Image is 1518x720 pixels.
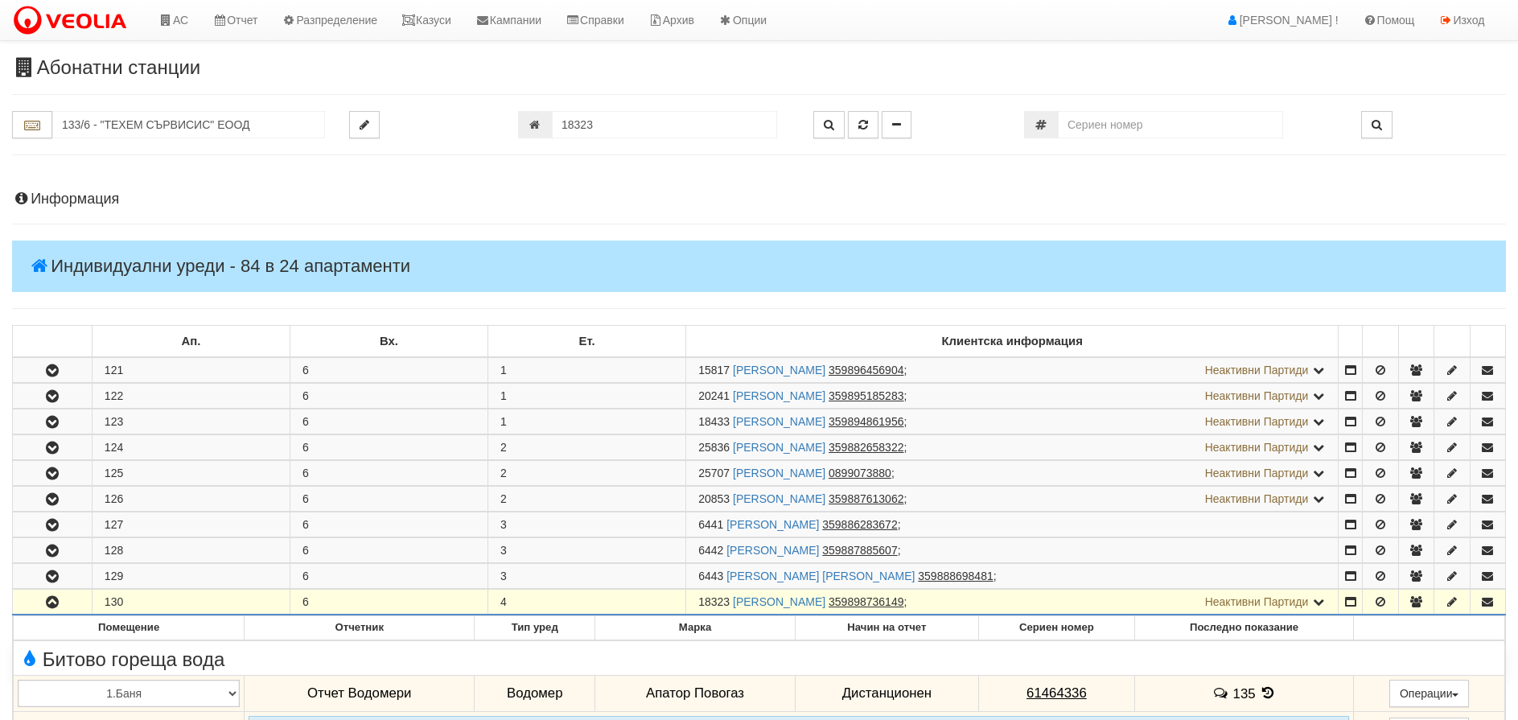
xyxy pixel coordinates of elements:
[686,538,1339,563] td: ;
[1205,364,1309,376] span: Неактивни Партиди
[1398,326,1434,358] td: : No sort applied, sorting is disabled
[500,389,507,402] span: 1
[1026,685,1087,701] tcxspan: Call 61464336 via 3CX
[1205,492,1309,505] span: Неактивни Партиди
[733,492,825,505] a: [PERSON_NAME]
[12,241,1506,292] h4: Индивидуални уреди - 84 в 24 апартаменти
[92,538,290,563] td: 128
[475,675,595,712] td: Водомер
[92,487,290,512] td: 126
[698,364,730,376] span: Партида №
[1233,685,1256,701] span: 135
[500,518,507,531] span: 3
[500,492,507,505] span: 2
[829,492,903,505] tcxspan: Call 359887613062 via 3CX
[698,467,730,479] span: Партида №
[290,564,487,589] td: 6
[686,409,1339,434] td: ;
[1134,616,1354,640] th: Последно показание
[795,616,978,640] th: Начин на отчет
[829,467,891,479] tcxspan: Call 0899073880 via 3CX
[686,357,1339,383] td: ;
[1058,111,1283,138] input: Сериен номер
[595,616,795,640] th: Марка
[500,595,507,608] span: 4
[290,409,487,434] td: 6
[290,590,487,615] td: 6
[686,461,1339,486] td: ;
[92,461,290,486] td: 125
[795,675,978,712] td: Дистанционен
[595,675,795,712] td: Апатор Повогаз
[686,564,1339,589] td: ;
[1205,595,1309,608] span: Неактивни Партиди
[726,518,819,531] a: [PERSON_NAME]
[290,326,487,358] td: Вх.: No sort applied, sorting is disabled
[726,570,915,582] a: [PERSON_NAME] [PERSON_NAME]
[92,512,290,537] td: 127
[500,570,507,582] span: 3
[181,335,200,348] b: Ап.
[307,685,411,701] span: Отчет Водомери
[14,616,245,640] th: Помещение
[500,415,507,428] span: 1
[822,518,897,531] tcxspan: Call 359886283672 via 3CX
[92,357,290,383] td: 121
[733,595,825,608] a: [PERSON_NAME]
[18,649,224,670] span: Битово гореща вода
[1434,326,1470,358] td: : No sort applied, sorting is disabled
[942,335,1083,348] b: Клиентска информация
[698,595,730,608] span: Партида №
[12,57,1506,78] h3: Абонатни станции
[1205,441,1309,454] span: Неактивни Партиди
[290,435,487,460] td: 6
[698,570,723,582] span: Партида №
[733,364,825,376] a: [PERSON_NAME]
[290,357,487,383] td: 6
[698,389,730,402] span: Партида №
[1205,389,1309,402] span: Неактивни Партиди
[488,326,686,358] td: Ет.: No sort applied, sorting is disabled
[829,415,903,428] tcxspan: Call 359894861956 via 3CX
[92,409,290,434] td: 123
[698,415,730,428] span: Партида №
[686,435,1339,460] td: ;
[500,544,507,557] span: 3
[13,326,93,358] td: : No sort applied, sorting is disabled
[733,467,825,479] a: [PERSON_NAME]
[829,389,903,402] tcxspan: Call 359895185283 via 3CX
[1470,326,1505,358] td: : No sort applied, sorting is disabled
[829,364,903,376] tcxspan: Call 359896456904 via 3CX
[500,441,507,454] span: 2
[92,564,290,589] td: 129
[475,616,595,640] th: Тип уред
[726,544,819,557] a: [PERSON_NAME]
[552,111,777,138] input: Партида №
[822,544,897,557] tcxspan: Call 359887885607 via 3CX
[290,461,487,486] td: 6
[1205,467,1309,479] span: Неактивни Партиди
[1363,326,1398,358] td: : No sort applied, sorting is disabled
[686,590,1339,615] td: ;
[733,441,825,454] a: [PERSON_NAME]
[380,335,398,348] b: Вх.
[12,191,1506,208] h4: Информация
[918,570,993,582] tcxspan: Call 359888698481 via 3CX
[245,616,475,640] th: Отчетник
[733,389,825,402] a: [PERSON_NAME]
[290,512,487,537] td: 6
[686,326,1339,358] td: Клиентска информация: No sort applied, sorting is disabled
[290,538,487,563] td: 6
[500,467,507,479] span: 2
[686,512,1339,537] td: ;
[579,335,595,348] b: Ет.
[92,435,290,460] td: 124
[1389,680,1470,707] button: Операции
[1259,685,1277,701] span: История на показанията
[829,595,903,608] tcxspan: Call 359898736149 via 3CX
[686,487,1339,512] td: ;
[979,616,1135,640] th: Сериен номер
[92,326,290,358] td: Ап.: No sort applied, sorting is disabled
[698,492,730,505] span: Партида №
[92,590,290,615] td: 130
